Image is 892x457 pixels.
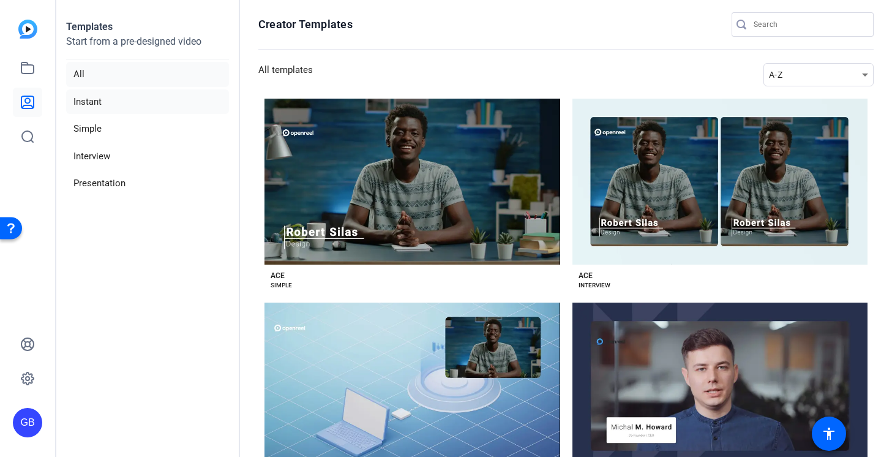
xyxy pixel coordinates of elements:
div: SIMPLE [271,281,292,290]
li: Interview [66,144,229,169]
button: Template image [572,99,868,265]
div: GB [13,408,42,437]
div: ACE [579,271,593,281]
li: Presentation [66,171,229,196]
input: Search [754,17,864,32]
h3: All templates [258,63,313,86]
img: blue-gradient.svg [18,20,37,39]
div: ACE [271,271,285,281]
strong: Templates [66,21,113,32]
mat-icon: accessibility [822,426,836,441]
li: Instant [66,89,229,115]
h1: Creator Templates [258,17,353,32]
li: All [66,62,229,87]
button: Template image [264,99,560,265]
span: A-Z [769,70,782,80]
li: Simple [66,116,229,142]
div: INTERVIEW [579,281,610,290]
p: Start from a pre-designed video [66,34,229,59]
